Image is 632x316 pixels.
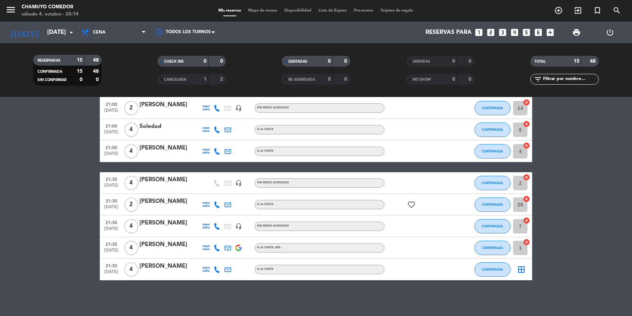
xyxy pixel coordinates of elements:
strong: 0 [452,77,455,82]
span: 21:00 [102,143,120,151]
span: Pre-acceso [351,9,377,13]
span: CONFIRMADA [482,181,503,185]
span: 4 [124,262,138,277]
span: [DATE] [102,183,120,191]
span: Cena [93,30,106,35]
span: 2 [124,197,138,212]
div: [PERSON_NAME] [139,218,201,228]
i: looks_5 [522,28,531,37]
strong: 0 [452,59,455,64]
span: , ARS - [273,246,282,249]
span: 4 [124,219,138,233]
i: arrow_drop_down [67,28,76,37]
div: [PERSON_NAME] [139,143,201,153]
span: Sin menú asignado [257,181,289,184]
span: [DATE] [102,226,120,235]
strong: 2 [220,77,224,82]
i: add_box [546,28,555,37]
span: SERVIDAS [413,60,430,63]
i: headset_mic [235,105,242,111]
i: filter_list [534,75,543,84]
i: menu [5,4,16,15]
span: 21:00 [102,100,120,108]
button: CONFIRMADA [475,241,511,255]
span: 4 [124,144,138,159]
input: Filtrar por nombre... [543,75,598,83]
span: 2 [124,101,138,115]
i: turned_in_not [593,6,602,15]
span: CANCELADA [164,78,186,81]
span: 21:30 [102,261,120,270]
strong: 15 [77,69,83,74]
i: looks_4 [510,28,519,37]
i: cancel [523,174,530,181]
span: CONFIRMADA [482,224,503,228]
span: 4 [124,176,138,190]
div: LOG OUT [593,22,627,43]
img: google-logo.png [235,245,242,251]
i: cancel [523,120,530,128]
strong: 0 [328,59,331,64]
button: CONFIRMADA [475,176,511,190]
i: looks_6 [534,28,543,37]
span: Tarjetas de regalo [377,9,417,13]
span: [DATE] [102,108,120,116]
span: SENTADAS [288,60,307,63]
span: print [572,28,581,37]
span: Mapa de mesas [245,9,281,13]
span: [DATE] [102,130,120,138]
span: Lista de Espera [315,9,351,13]
span: CONFIRMADA [482,267,503,271]
button: CONFIRMADA [475,101,511,115]
span: Sin menú asignado [257,106,289,109]
div: [PERSON_NAME] [139,175,201,184]
strong: 0 [80,77,83,82]
span: RESERVADAS [37,59,61,62]
span: CHECK INS [164,60,184,63]
span: 21:30 [102,196,120,205]
button: CONFIRMADA [475,123,511,137]
div: [PERSON_NAME] [139,197,201,206]
span: A LA CARTA [257,128,273,131]
button: menu [5,4,16,18]
strong: 0 [220,59,224,64]
strong: 0 [468,59,473,64]
i: exit_to_app [574,6,582,15]
span: Disponibilidad [281,9,315,13]
span: Reservas para [426,29,472,36]
span: A LA CARTA [257,246,282,249]
strong: 0 [204,59,206,64]
strong: 1 [204,77,206,82]
span: CONFIRMADA [482,106,503,110]
div: Chamuyo Comedor [22,4,79,11]
span: 4 [124,123,138,137]
span: CONFIRMADA [482,128,503,132]
i: [DATE] [5,25,44,40]
span: CONFIRMADA [37,70,62,74]
i: power_settings_new [606,28,614,37]
strong: 0 [328,77,331,82]
span: TOTAL [535,60,546,63]
strong: 48 [93,69,100,74]
div: sábado 4. octubre - 20:14 [22,11,79,18]
span: CONFIRMADA [482,149,503,153]
strong: 0 [344,77,348,82]
strong: 0 [96,77,100,82]
div: Soledad [139,122,201,131]
span: NO SHOW [413,78,431,81]
span: CONFIRMADA [482,202,503,206]
span: 4 [124,241,138,255]
div: [PERSON_NAME] [139,100,201,110]
span: 21:30 [102,240,120,248]
i: headset_mic [235,223,242,230]
i: cancel [523,195,530,202]
span: Mis reservas [215,9,245,13]
strong: 0 [344,59,348,64]
button: CONFIRMADA [475,144,511,159]
i: add_circle_outline [554,6,563,15]
button: CONFIRMADA [475,197,511,212]
span: [DATE] [102,205,120,213]
i: border_all [517,265,526,274]
strong: 48 [93,58,100,63]
i: cancel [523,142,530,149]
